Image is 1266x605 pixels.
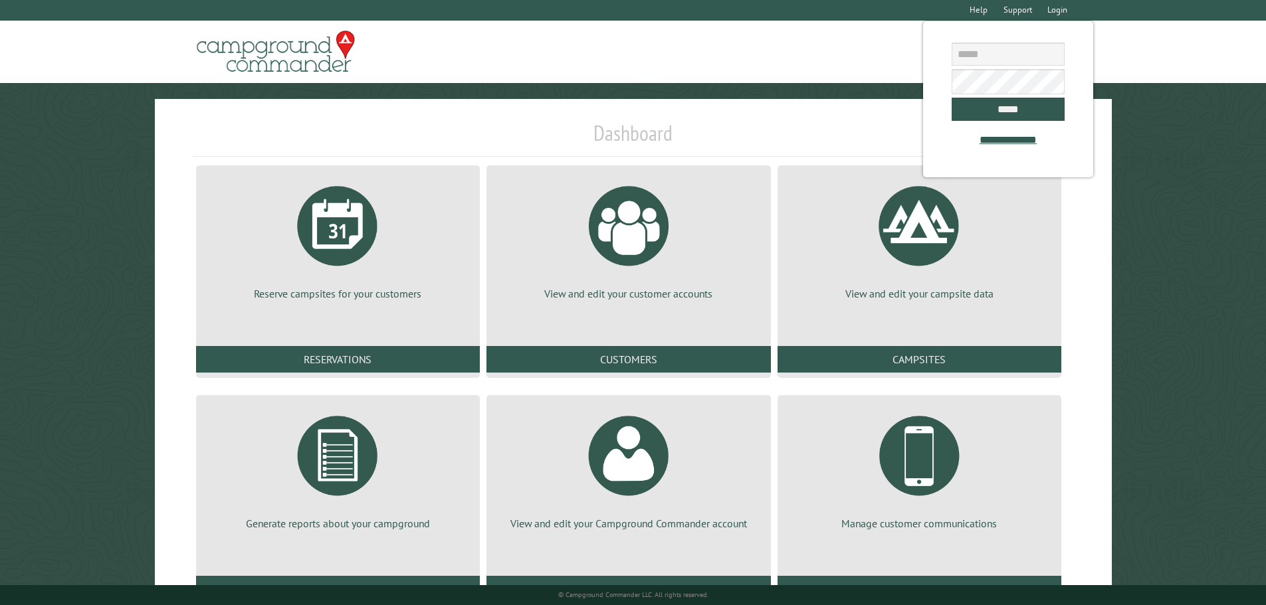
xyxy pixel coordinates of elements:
[502,406,754,531] a: View and edit your Campground Commander account
[212,176,464,301] a: Reserve campsites for your customers
[212,516,464,531] p: Generate reports about your campground
[212,286,464,301] p: Reserve campsites for your customers
[793,176,1045,301] a: View and edit your campsite data
[193,26,359,78] img: Campground Commander
[502,516,754,531] p: View and edit your Campground Commander account
[502,176,754,301] a: View and edit your customer accounts
[212,406,464,531] a: Generate reports about your campground
[793,286,1045,301] p: View and edit your campsite data
[486,576,770,602] a: Account
[778,576,1061,602] a: Communications
[196,346,480,373] a: Reservations
[196,576,480,602] a: Reports
[486,346,770,373] a: Customers
[793,406,1045,531] a: Manage customer communications
[193,120,1074,157] h1: Dashboard
[778,346,1061,373] a: Campsites
[793,516,1045,531] p: Manage customer communications
[502,286,754,301] p: View and edit your customer accounts
[558,590,708,599] small: © Campground Commander LLC. All rights reserved.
